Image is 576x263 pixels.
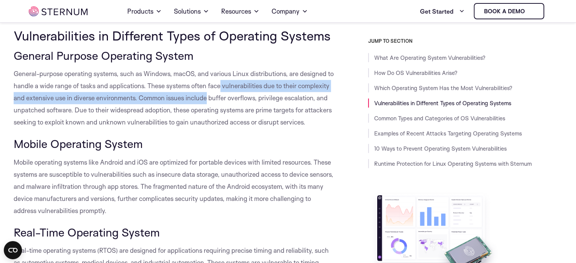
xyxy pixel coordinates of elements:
[272,1,308,22] a: Company
[374,115,505,122] a: Common Types and Categories of OS Vulnerabilities
[474,3,544,19] a: Book a demo
[374,145,507,152] a: 10 Ways to Prevent Operating System Vulnerabilities
[374,84,512,92] a: Which Operating System Has the Most Vulnerabilities?
[221,1,259,22] a: Resources
[374,54,485,61] a: What Are Operating System Vulnerabilities?
[528,8,534,14] img: sternum iot
[14,225,160,239] span: Real-Time Operating System
[14,70,334,126] span: General-purpose operating systems, such as Windows, macOS, and various Linux distributions, are d...
[4,241,22,259] button: Open CMP widget
[29,6,87,16] img: sternum iot
[374,69,457,76] a: How Do OS Vulnerabilities Arise?
[374,100,511,107] a: Vulnerabilities in Different Types of Operating Systems
[374,130,522,137] a: Examples of Recent Attacks Targeting Operating Systems
[14,28,331,44] span: Vulnerabilities in Different Types of Operating Systems
[368,38,563,44] h3: JUMP TO SECTION
[420,4,465,19] a: Get Started
[127,1,162,22] a: Products
[14,48,194,62] span: General Purpose Operating System
[374,160,532,167] a: Runtime Protection for Linux Operating Systems with Sternum
[14,137,143,151] span: Mobile Operating System
[174,1,209,22] a: Solutions
[14,158,333,215] span: Mobile operating systems like Android and iOS are optimized for portable devices with limited res...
